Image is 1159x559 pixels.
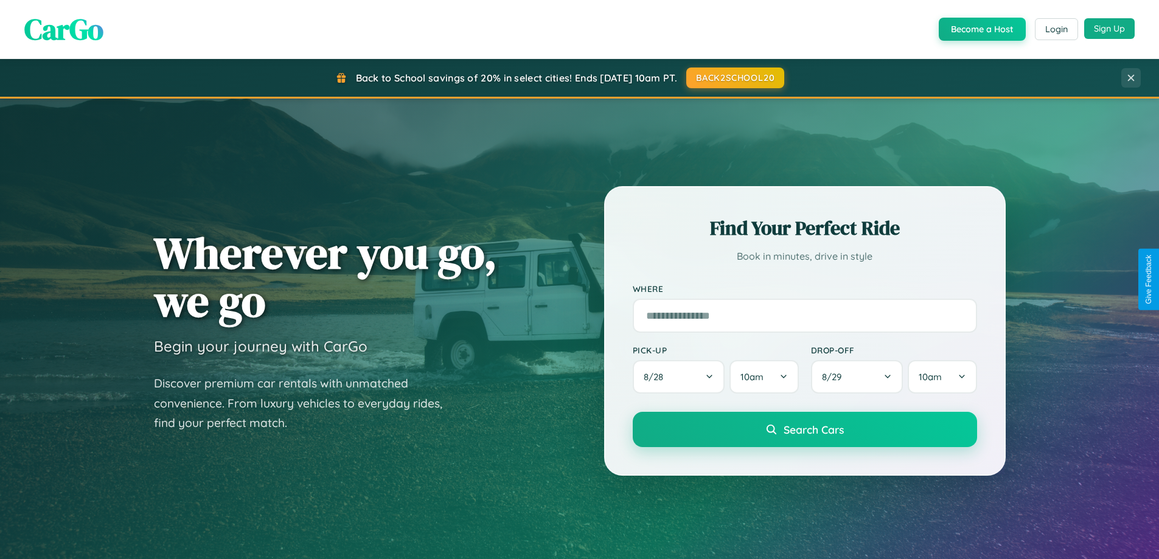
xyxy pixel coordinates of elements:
button: 10am [729,360,798,394]
span: 10am [740,371,764,383]
label: Where [633,283,977,294]
span: 8 / 28 [644,371,669,383]
button: Become a Host [939,18,1026,41]
button: BACK2SCHOOL20 [686,68,784,88]
span: 8 / 29 [822,371,847,383]
p: Book in minutes, drive in style [633,248,977,265]
button: 8/29 [811,360,903,394]
label: Drop-off [811,345,977,355]
span: CarGo [24,9,103,49]
span: Search Cars [784,423,844,436]
button: Sign Up [1084,18,1135,39]
span: Back to School savings of 20% in select cities! Ends [DATE] 10am PT. [356,72,677,84]
h2: Find Your Perfect Ride [633,215,977,241]
div: Give Feedback [1144,255,1153,304]
p: Discover premium car rentals with unmatched convenience. From luxury vehicles to everyday rides, ... [154,373,458,433]
span: 10am [919,371,942,383]
button: Login [1035,18,1078,40]
button: 10am [908,360,976,394]
button: Search Cars [633,412,977,447]
label: Pick-up [633,345,799,355]
h3: Begin your journey with CarGo [154,337,367,355]
h1: Wherever you go, we go [154,229,497,325]
button: 8/28 [633,360,725,394]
